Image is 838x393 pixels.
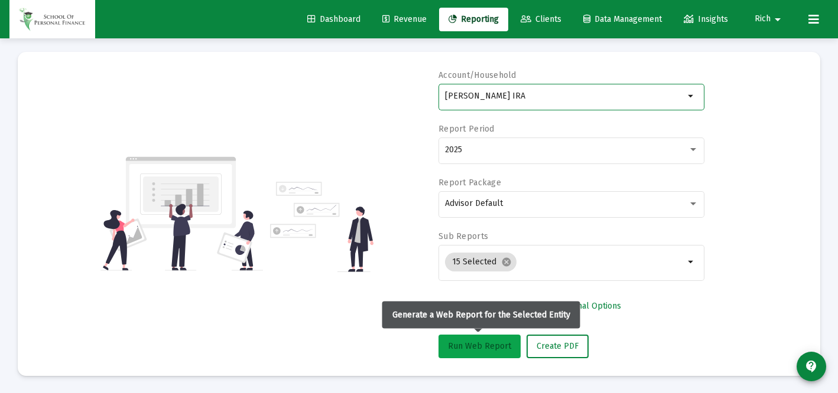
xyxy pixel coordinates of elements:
[755,14,771,24] span: Rich
[684,14,728,24] span: Insights
[674,8,738,31] a: Insights
[448,341,511,351] span: Run Web Report
[439,70,517,80] label: Account/Household
[804,359,818,374] mat-icon: contact_support
[382,14,427,24] span: Revenue
[270,182,373,272] img: reporting-alt
[684,255,699,269] mat-icon: arrow_drop_down
[18,8,86,31] img: Dashboard
[445,91,684,101] input: Search or select an account or household
[439,231,488,241] label: Sub Reports
[445,250,684,274] mat-chip-list: Selection
[771,8,785,31] mat-icon: arrow_drop_down
[574,8,671,31] a: Data Management
[527,335,589,358] button: Create PDF
[583,14,662,24] span: Data Management
[740,7,799,31] button: Rich
[439,124,495,134] label: Report Period
[552,301,621,311] span: Additional Options
[373,8,436,31] a: Revenue
[684,89,699,103] mat-icon: arrow_drop_down
[307,14,360,24] span: Dashboard
[449,14,499,24] span: Reporting
[445,253,517,271] mat-chip: 15 Selected
[501,257,512,267] mat-icon: cancel
[537,341,579,351] span: Create PDF
[511,8,571,31] a: Clients
[521,14,561,24] span: Clients
[298,8,370,31] a: Dashboard
[439,8,508,31] a: Reporting
[445,145,462,155] span: 2025
[439,178,501,188] label: Report Package
[439,335,521,358] button: Run Web Report
[100,155,263,272] img: reporting
[448,301,530,311] span: Select Custom Period
[445,198,503,208] span: Advisor Default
